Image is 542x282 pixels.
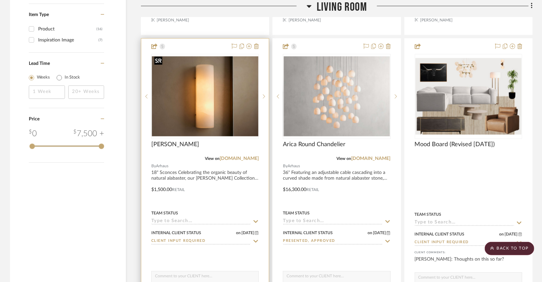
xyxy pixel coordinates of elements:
[415,231,465,237] div: Internal Client Status
[38,24,96,34] div: Product
[38,35,98,45] div: Inspiration Image
[504,232,519,237] span: [DATE]
[283,163,288,169] span: By
[283,210,310,216] div: Team Status
[96,24,102,34] div: (16)
[37,74,50,81] label: Weeks
[156,163,168,169] span: Arhaus
[415,54,522,138] div: 0
[220,156,259,161] a: [DOMAIN_NAME]
[368,231,372,235] span: on
[68,85,104,99] input: 20+ Weeks
[283,218,382,225] input: Type to Search…
[73,128,104,140] div: 7,500 +
[152,56,258,136] img: Chayla Sconce
[29,12,49,17] span: Item Type
[151,218,251,225] input: Type to Search…
[29,61,50,66] span: Lead Time
[415,240,514,246] input: Type to Search…
[415,141,495,148] span: Mood Board (Revised [DATE])
[283,238,382,245] input: Type to Search…
[284,56,390,136] img: Arica Round Chandelier
[499,232,504,236] span: on
[415,220,514,226] input: Type to Search…
[241,230,255,235] span: [DATE]
[485,242,534,255] scroll-to-top-button: BACK TO TOP
[283,230,333,236] div: Internal Client Status
[372,230,387,235] span: [DATE]
[29,128,37,140] div: 0
[415,58,522,134] img: Mood Board (Revised 10.8.25)
[151,238,251,245] input: Type to Search…
[288,163,300,169] span: Arhaus
[283,141,345,148] span: Arica Round Chandelier
[415,211,442,217] div: Team Status
[415,256,522,269] div: [PERSON_NAME]: Thoughts on this so far?
[236,231,241,235] span: on
[29,117,40,121] span: Price
[152,54,258,138] div: 0
[65,74,80,81] label: In Stock
[29,85,65,99] input: 1 Week
[151,210,178,216] div: Team Status
[151,230,201,236] div: Internal Client Status
[205,157,220,161] span: View on
[151,163,156,169] span: By
[151,141,199,148] span: [PERSON_NAME]
[98,35,102,45] div: (7)
[337,157,352,161] span: View on
[352,156,391,161] a: [DOMAIN_NAME]
[283,54,390,138] div: 0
